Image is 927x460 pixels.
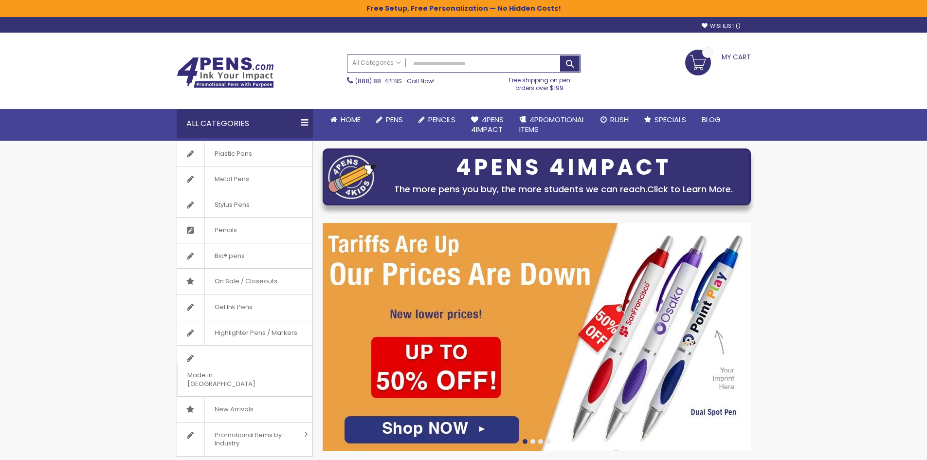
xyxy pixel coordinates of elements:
a: Plastic Pens [177,141,312,166]
img: four_pen_logo.png [328,155,377,199]
a: Promotional Items by Industry [177,423,312,456]
a: Wishlist [702,22,741,30]
a: (888) 88-4PENS [355,77,402,85]
a: New Arrivals [177,397,312,422]
a: Metal Pens [177,166,312,192]
span: Gel Ink Pens [204,294,262,320]
a: 4Pens4impact [463,109,511,141]
a: All Categories [347,55,406,71]
a: 4PROMOTIONALITEMS [511,109,593,141]
a: Made in [GEOGRAPHIC_DATA] [177,346,312,396]
span: Metal Pens [204,166,259,192]
span: 4PROMOTIONAL ITEMS [519,114,585,134]
span: 4Pens 4impact [471,114,504,134]
a: Rush [593,109,636,130]
img: /cheap-promotional-products.html [323,223,751,451]
div: Free shipping on pen orders over $199 [499,73,581,92]
a: Home [323,109,368,130]
a: Gel Ink Pens [177,294,312,320]
div: 4PENS 4IMPACT [382,157,745,178]
span: Promotional Items by Industry [204,423,301,456]
a: Stylus Pens [177,192,312,218]
span: Made in [GEOGRAPHIC_DATA] [177,363,288,396]
span: Specials [654,114,686,125]
span: Pencils [204,218,247,243]
span: New Arrivals [204,397,263,422]
a: Pencils [411,109,463,130]
span: Rush [610,114,629,125]
a: Specials [636,109,694,130]
a: Bic® pens [177,243,312,269]
a: Click to Learn More. [647,183,733,195]
img: 4Pens Custom Pens and Promotional Products [177,57,274,88]
span: Highlighter Pens / Markers [204,320,307,346]
span: Pens [386,114,403,125]
span: Bic® pens [204,243,254,269]
span: Plastic Pens [204,141,262,166]
span: On Sale / Closeouts [204,269,287,294]
span: Pencils [428,114,455,125]
div: All Categories [177,109,313,138]
span: Stylus Pens [204,192,259,218]
a: On Sale / Closeouts [177,269,312,294]
span: All Categories [352,59,401,67]
span: - Call Now! [355,77,435,85]
a: Highlighter Pens / Markers [177,320,312,346]
a: Pencils [177,218,312,243]
span: Blog [702,114,721,125]
span: Home [341,114,361,125]
div: The more pens you buy, the more students we can reach. [382,183,745,196]
a: Blog [694,109,728,130]
a: Pens [368,109,411,130]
